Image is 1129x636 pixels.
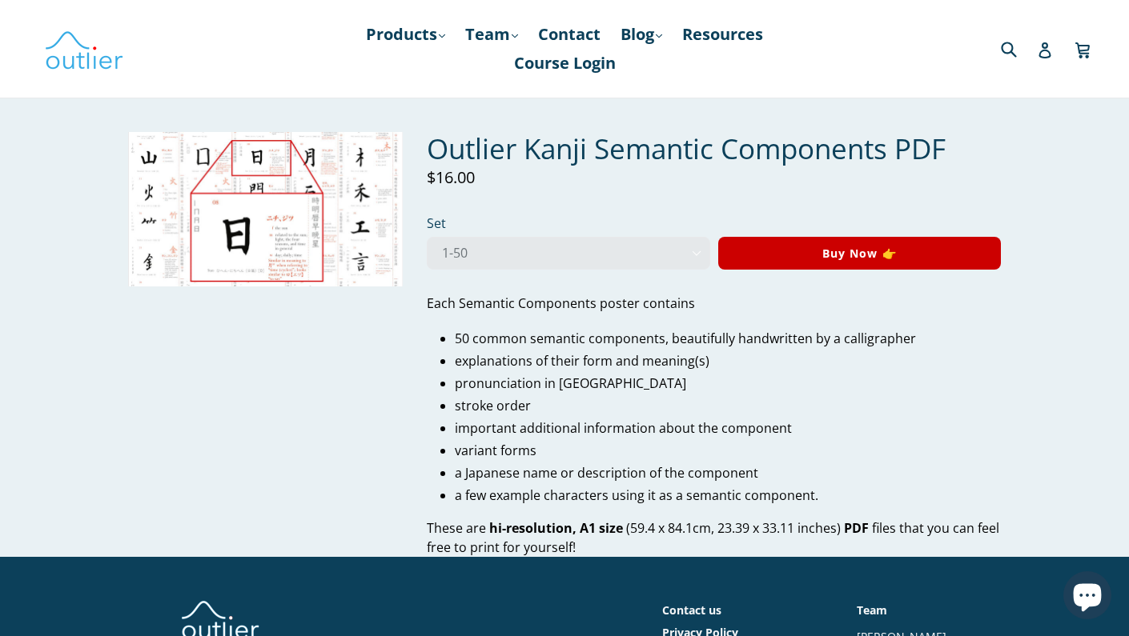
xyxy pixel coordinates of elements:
a: Course Login [506,49,624,78]
a: Team [857,602,887,618]
li: important additional information about the component [455,418,1001,438]
a: Resources [674,20,771,49]
li: stroke order [455,396,1001,415]
li: variant forms [455,441,1001,460]
b: PDF [844,519,869,537]
a: Team [457,20,526,49]
h1: Outlier Kanji Semantic Components PDF [427,132,1001,166]
input: Search [997,32,1041,65]
li: a few example characters using it as a semantic component. [455,486,1001,505]
button: Buy Now 👉 [718,237,1001,270]
a: Products [358,20,453,49]
span: Buy Now 👉 [822,246,897,261]
img: Outlier Linguistics [44,26,124,72]
a: Contact [530,20,609,49]
li: a Japanese name or description of the component [455,463,1001,482]
a: Blog [613,20,670,49]
li: explanations of their form and meaning(s) [455,351,1001,370]
b: hi-resolution, A1 size [489,519,623,537]
li: pronunciation in [GEOGRAPHIC_DATA] [455,374,1001,393]
span: $16.00 [427,166,475,188]
inbox-online-store-chat: Shopify online store chat [1059,571,1116,623]
p: These are (59.4 x 84.1cm, 23.39 x 33.11 inches) files that you can feel free to print for yourself! [427,518,1001,557]
a: Contact us [662,602,721,618]
p: Each Semantic Components poster contains [427,294,1001,313]
label: Set [427,214,709,233]
li: 50 common semantic components, beautifully handwritten by a calligrapher [455,329,1001,348]
img: Outlier Kanji Semantic Components PDF Outlier Linguistics [128,132,403,286]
